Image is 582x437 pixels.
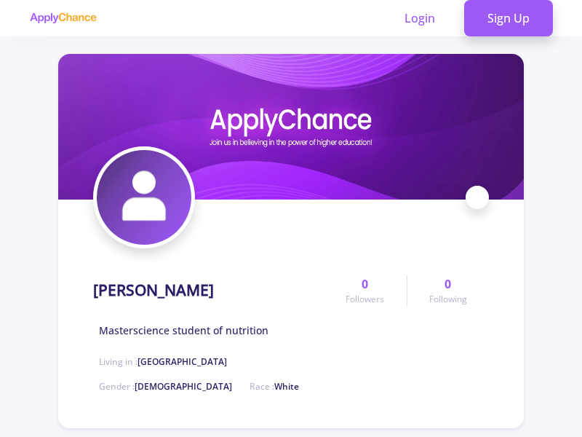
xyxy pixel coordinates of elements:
span: [GEOGRAPHIC_DATA] [137,355,227,368]
img: Mary Yousefiavatar [97,150,191,245]
span: Followers [346,293,384,306]
span: Race : [250,380,299,393]
span: 0 [445,275,451,293]
img: Mary Youseficover image [58,54,524,200]
span: White [274,380,299,393]
span: 0 [362,275,368,293]
span: [DEMOGRAPHIC_DATA] [135,380,232,393]
span: Masterscience student of nutrition [99,323,268,338]
img: applychance logo text only [29,12,97,24]
a: 0Following [407,275,489,306]
h1: [PERSON_NAME] [93,281,214,299]
a: 0Followers [324,275,406,306]
span: Following [429,293,467,306]
span: Gender : [99,380,232,393]
span: Living in : [99,355,227,368]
